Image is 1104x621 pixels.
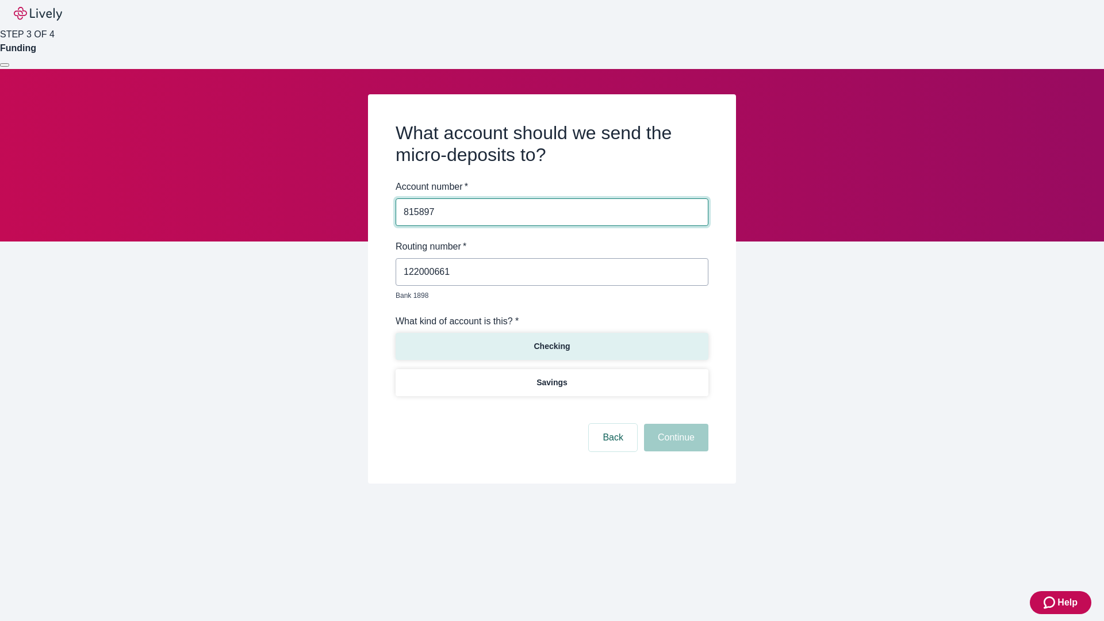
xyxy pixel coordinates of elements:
button: Zendesk support iconHelp [1030,591,1091,614]
span: Help [1057,596,1078,609]
label: What kind of account is this? * [396,315,519,328]
img: Lively [14,7,62,21]
h2: What account should we send the micro-deposits to? [396,122,708,166]
label: Account number [396,180,468,194]
p: Bank 1898 [396,290,700,301]
button: Savings [396,369,708,396]
button: Checking [396,333,708,360]
p: Savings [536,377,568,389]
svg: Zendesk support icon [1044,596,1057,609]
label: Routing number [396,240,466,254]
button: Back [589,424,637,451]
p: Checking [534,340,570,352]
